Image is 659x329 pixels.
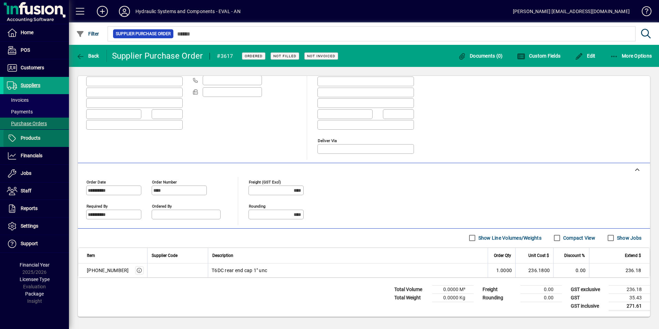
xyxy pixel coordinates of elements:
a: Reports [3,200,69,217]
a: Financials [3,147,69,164]
a: Settings [3,218,69,235]
span: Back [76,53,99,59]
button: Profile [113,5,135,18]
button: Add [91,5,113,18]
span: Customers [21,65,44,70]
span: Support [21,241,38,246]
div: Supplier Purchase Order [112,50,203,61]
td: 0.0000 Kg [432,293,474,302]
span: Supplier Purchase Order [116,30,171,37]
mat-label: Deliver via [318,138,337,143]
span: Invoices [7,97,29,103]
mat-label: Order date [87,179,106,184]
span: Reports [21,206,38,211]
mat-label: Rounding [249,203,265,208]
a: POS [3,42,69,59]
td: 0.00 [520,293,562,302]
button: Custom Fields [515,50,562,62]
a: Payments [3,106,69,118]
span: POS [21,47,30,53]
td: 236.1800 [515,263,553,277]
button: Edit [573,50,597,62]
span: Not Invoiced [307,54,335,58]
span: Settings [21,223,38,229]
a: Staff [3,182,69,200]
span: Staff [21,188,31,193]
span: Jobs [21,170,31,176]
span: Products [21,135,40,141]
a: Knowledge Base [637,1,650,24]
span: Description [212,252,233,259]
div: Hydraulic Systems and Components - EVAL - AN [135,6,241,17]
td: 1.0000 [488,263,515,277]
span: Edit [575,53,596,59]
div: #3617 [217,51,233,62]
td: GST exclusive [567,285,609,293]
button: Documents (0) [456,50,505,62]
div: [PHONE_NUMBER] [87,267,129,274]
button: More Options [608,50,654,62]
td: Rounding [479,293,520,302]
mat-label: Required by [87,203,108,208]
span: Unit Cost $ [528,252,549,259]
td: Total Volume [391,285,432,293]
span: Custom Fields [517,53,560,59]
span: Discount % [564,252,585,259]
td: GST [567,293,609,302]
span: More Options [610,53,652,59]
a: Home [3,24,69,41]
a: Invoices [3,94,69,106]
span: Ordered [245,54,263,58]
td: 271.61 [609,302,650,310]
td: 236.18 [609,285,650,293]
span: T6DC rear end cap 1" unc [212,267,267,274]
a: Customers [3,59,69,77]
td: GST inclusive [567,302,609,310]
span: Order Qty [494,252,511,259]
td: Total Weight [391,293,432,302]
td: 236.18 [589,263,650,277]
td: 35.43 [609,293,650,302]
span: Home [21,30,33,35]
button: Back [74,50,101,62]
span: Documents (0) [458,53,503,59]
span: Package [25,291,44,297]
span: Filter [76,31,99,37]
td: 0.00 [553,263,589,277]
span: Suppliers [21,82,40,88]
span: Extend $ [625,252,641,259]
label: Show Jobs [616,235,641,241]
button: Filter [74,28,101,40]
span: Purchase Orders [7,121,47,126]
a: Purchase Orders [3,118,69,129]
span: Licensee Type [20,277,50,282]
mat-label: Freight (GST excl) [249,179,281,184]
a: Support [3,235,69,252]
app-page-header-button: Back [69,50,107,62]
span: Financial Year [20,262,50,268]
label: Compact View [562,235,595,241]
td: 0.00 [520,285,562,293]
span: Financials [21,153,42,158]
span: Not Filled [273,54,296,58]
div: [PERSON_NAME] [EMAIL_ADDRESS][DOMAIN_NAME] [513,6,630,17]
mat-label: Order number [152,179,177,184]
td: 0.0000 M³ [432,285,474,293]
a: Products [3,130,69,147]
label: Show Line Volumes/Weights [477,235,541,241]
mat-label: Ordered by [152,203,172,208]
span: Payments [7,109,33,114]
span: Supplier Code [152,252,178,259]
span: Item [87,252,95,259]
a: Jobs [3,165,69,182]
td: Freight [479,285,520,293]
